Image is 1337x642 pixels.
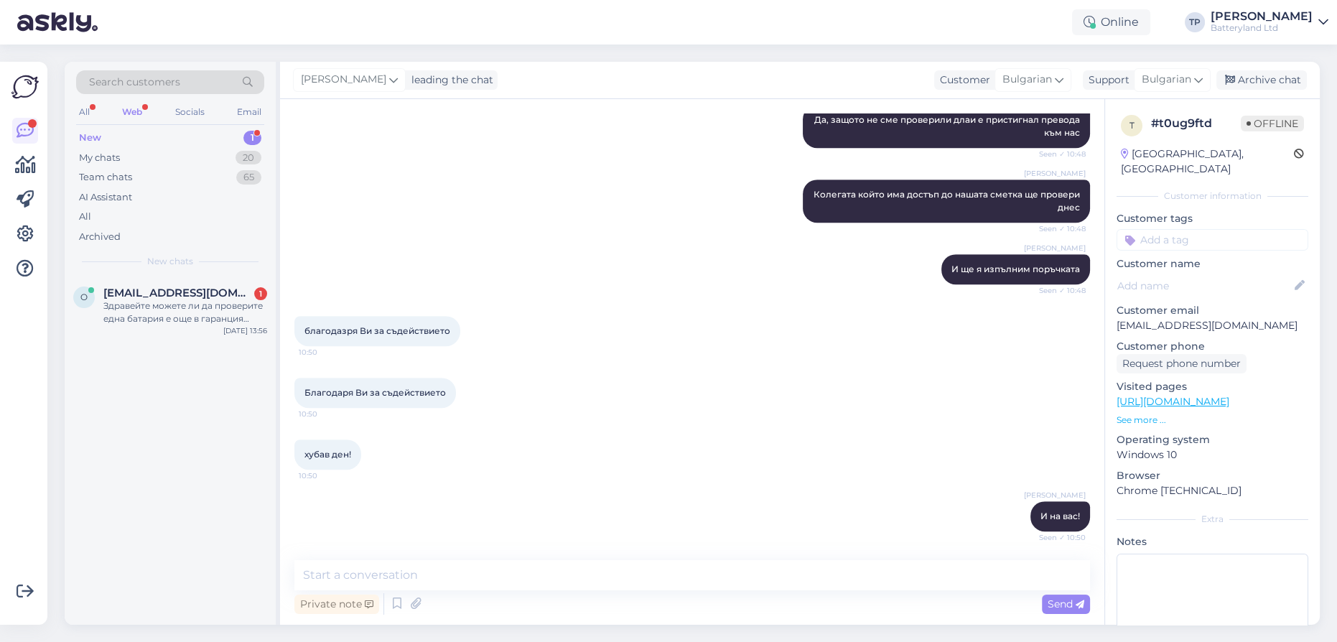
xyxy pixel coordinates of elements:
div: Batteryland Ltd [1211,22,1313,34]
a: [URL][DOMAIN_NAME] [1117,395,1229,408]
div: leading the chat [406,73,493,88]
div: Online [1072,9,1150,35]
span: 10:50 [299,347,353,358]
span: Колегата който има достъп до нашата сметка ще провери днес [814,189,1082,213]
div: Private note [294,595,379,614]
p: Windows 10 [1117,447,1308,462]
span: [PERSON_NAME] [1024,168,1086,179]
span: [PERSON_NAME] [301,72,386,88]
div: Archive chat [1216,70,1307,90]
div: My chats [79,151,120,165]
div: [DATE] 13:56 [223,325,267,336]
span: Seen ✓ 10:48 [1032,223,1086,234]
div: Web [119,103,145,121]
span: Offline [1241,116,1304,131]
p: Customer tags [1117,211,1308,226]
span: [PERSON_NAME] [1024,243,1086,253]
span: И ще я изпълним поръчката [951,264,1080,274]
p: Operating system [1117,432,1308,447]
div: New [79,131,101,145]
div: Team chats [79,170,132,185]
div: Customer [934,73,990,88]
p: Chrome [TECHNICAL_ID] [1117,483,1308,498]
p: Customer name [1117,256,1308,271]
div: Здравейте можете ли да проверите една батария е още в гаранция 47735 [103,299,267,325]
div: # t0ug9ftd [1151,115,1241,132]
p: See more ... [1117,414,1308,427]
p: Visited pages [1117,379,1308,394]
div: AI Assistant [79,190,132,205]
div: Extra [1117,513,1308,526]
span: Seen ✓ 10:50 [1032,532,1086,543]
div: 65 [236,170,261,185]
div: All [76,103,93,121]
span: [PERSON_NAME] [1024,490,1086,501]
div: [PERSON_NAME] [1211,11,1313,22]
p: Customer email [1117,303,1308,318]
span: Seen ✓ 10:48 [1032,285,1086,296]
span: Да, защото не сме проверили длаи е пристигнал превода към нас [814,114,1082,138]
p: Customer phone [1117,339,1308,354]
span: office@7ss.bg [103,287,253,299]
div: 1 [254,287,267,300]
input: Add a tag [1117,229,1308,251]
div: 1 [243,131,261,145]
div: Socials [172,103,208,121]
div: Email [234,103,264,121]
span: Search customers [89,75,180,90]
span: благодазря Ви за съдействието [304,325,450,336]
span: Bulgarian [1002,72,1052,88]
span: New chats [147,255,193,268]
div: Archived [79,230,121,244]
span: И на вас! [1040,511,1080,521]
div: [GEOGRAPHIC_DATA], [GEOGRAPHIC_DATA] [1121,146,1294,177]
a: [PERSON_NAME]Batteryland Ltd [1211,11,1328,34]
span: Send [1048,597,1084,610]
p: Notes [1117,534,1308,549]
input: Add name [1117,278,1292,294]
p: Browser [1117,468,1308,483]
span: Seen ✓ 10:48 [1032,149,1086,159]
div: TP [1185,12,1205,32]
div: Support [1083,73,1129,88]
span: хубав ден! [304,449,351,460]
div: 20 [236,151,261,165]
img: Askly Logo [11,73,39,101]
span: t [1129,120,1135,131]
div: Request phone number [1117,354,1247,373]
span: 10:50 [299,470,353,481]
div: All [79,210,91,224]
div: Customer information [1117,190,1308,203]
p: [EMAIL_ADDRESS][DOMAIN_NAME] [1117,318,1308,333]
span: Bulgarian [1142,72,1191,88]
span: o [80,292,88,302]
span: Благодаря Ви за съдействието [304,387,446,398]
span: 10:50 [299,409,353,419]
